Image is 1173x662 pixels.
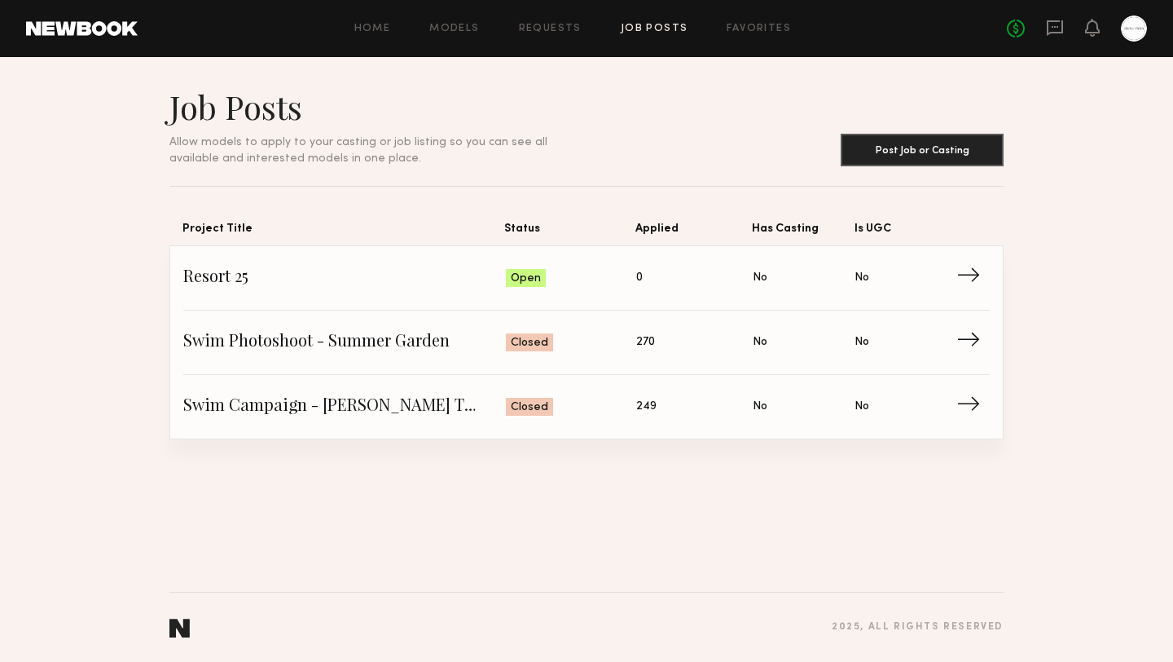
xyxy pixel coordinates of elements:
[753,398,767,416] span: No
[511,399,548,416] span: Closed
[752,219,854,245] span: Has Casting
[753,269,767,287] span: No
[169,137,547,164] span: Allow models to apply to your casting or job listing so you can see all available and interested ...
[429,24,479,34] a: Models
[354,24,391,34] a: Home
[753,333,767,351] span: No
[183,246,990,311] a: Resort 25Open0NoNo→
[511,271,541,287] span: Open
[504,219,635,245] span: Status
[183,330,506,355] span: Swim Photoshoot - Summer Garden
[636,333,655,351] span: 270
[956,395,990,419] span: →
[635,219,752,245] span: Applied
[169,86,586,127] h1: Job Posts
[956,266,990,290] span: →
[636,398,657,416] span: 249
[511,335,548,351] span: Closed
[621,24,688,34] a: Job Posts
[183,375,990,439] a: Swim Campaign - [PERSON_NAME] TreeClosed249NoNo→
[183,266,506,290] span: Resort 25
[956,330,990,355] span: →
[854,269,869,287] span: No
[854,333,869,351] span: No
[636,269,643,287] span: 0
[727,24,791,34] a: Favorites
[841,134,1004,166] button: Post Job or Casting
[519,24,582,34] a: Requests
[854,398,869,416] span: No
[854,219,957,245] span: Is UGC
[182,219,504,245] span: Project Title
[183,395,506,419] span: Swim Campaign - [PERSON_NAME] Tree
[832,622,1004,633] div: 2025 , all rights reserved
[183,311,990,375] a: Swim Photoshoot - Summer GardenClosed270NoNo→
